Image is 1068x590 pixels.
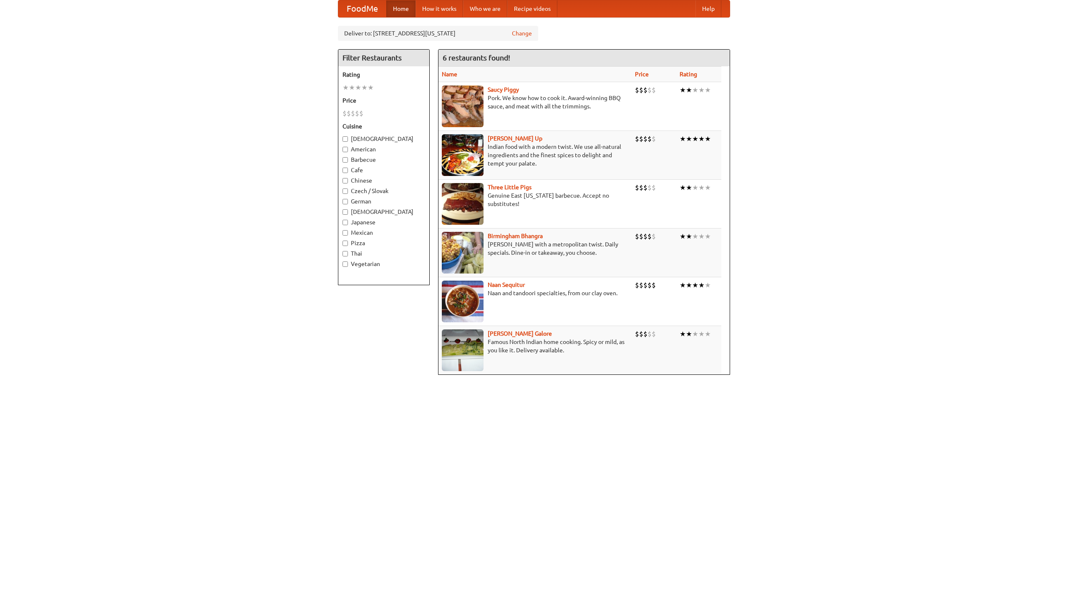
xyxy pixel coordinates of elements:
[442,71,457,78] a: Name
[647,183,652,192] li: $
[343,209,348,215] input: [DEMOGRAPHIC_DATA]
[351,109,355,118] li: $
[338,50,429,66] h4: Filter Restaurants
[343,261,348,267] input: Vegetarian
[639,232,643,241] li: $
[343,228,425,237] label: Mexican
[343,199,348,204] input: German
[698,281,705,290] li: ★
[488,135,542,142] b: [PERSON_NAME] Up
[643,281,647,290] li: $
[686,232,692,241] li: ★
[343,197,425,206] label: German
[692,134,698,143] li: ★
[343,109,347,118] li: $
[680,329,686,339] li: ★
[442,338,628,354] p: Famous North Indian home cooking. Spicy or mild, as you like it. Delivery available.
[652,134,656,143] li: $
[343,239,425,247] label: Pizza
[643,232,647,241] li: $
[386,0,416,17] a: Home
[343,135,425,143] label: [DEMOGRAPHIC_DATA]
[692,329,698,339] li: ★
[343,145,425,153] label: American
[343,122,425,131] h5: Cuisine
[361,83,368,92] li: ★
[488,184,531,191] a: Three Little Pigs
[705,134,711,143] li: ★
[647,85,652,95] li: $
[635,232,639,241] li: $
[343,83,349,92] li: ★
[635,71,649,78] a: Price
[698,232,705,241] li: ★
[512,29,532,38] a: Change
[488,86,519,93] a: Saucy Piggy
[442,232,484,274] img: bhangra.jpg
[643,329,647,339] li: $
[635,183,639,192] li: $
[343,157,348,163] input: Barbecue
[343,220,348,225] input: Japanese
[695,0,721,17] a: Help
[652,85,656,95] li: $
[692,281,698,290] li: ★
[705,183,711,192] li: ★
[347,109,351,118] li: $
[639,85,643,95] li: $
[343,187,425,195] label: Czech / Slovak
[680,281,686,290] li: ★
[698,329,705,339] li: ★
[488,281,525,288] a: Naan Sequitur
[643,85,647,95] li: $
[652,232,656,241] li: $
[639,281,643,290] li: $
[343,176,425,185] label: Chinese
[680,134,686,143] li: ★
[698,183,705,192] li: ★
[635,329,639,339] li: $
[416,0,463,17] a: How it works
[442,191,628,208] p: Genuine East [US_STATE] barbecue. Accept no substitutes!
[705,232,711,241] li: ★
[343,70,425,79] h5: Rating
[343,218,425,226] label: Japanese
[652,183,656,192] li: $
[442,134,484,176] img: curryup.jpg
[643,134,647,143] li: $
[643,183,647,192] li: $
[442,329,484,371] img: currygalore.jpg
[343,166,425,174] label: Cafe
[639,183,643,192] li: $
[635,134,639,143] li: $
[647,134,652,143] li: $
[343,208,425,216] label: [DEMOGRAPHIC_DATA]
[355,83,361,92] li: ★
[443,54,510,62] ng-pluralize: 6 restaurants found!
[338,26,538,41] div: Deliver to: [STREET_ADDRESS][US_STATE]
[488,233,543,239] a: Birmingham Bhangra
[343,147,348,152] input: American
[343,178,348,183] input: Chinese
[343,96,425,105] h5: Price
[686,281,692,290] li: ★
[686,85,692,95] li: ★
[442,289,628,297] p: Naan and tandoori specialties, from our clay oven.
[652,329,656,339] li: $
[442,94,628,110] p: Pork. We know how to cook it. Award-winning BBQ sauce, and meat with all the trimmings.
[647,232,652,241] li: $
[692,232,698,241] li: ★
[442,143,628,168] p: Indian food with a modern twist. We use all-natural ingredients and the finest spices to delight ...
[692,85,698,95] li: ★
[343,188,348,194] input: Czech / Slovak
[680,183,686,192] li: ★
[705,281,711,290] li: ★
[705,85,711,95] li: ★
[692,183,698,192] li: ★
[343,168,348,173] input: Cafe
[442,240,628,257] p: [PERSON_NAME] with a metropolitan twist. Daily specials. Dine-in or takeaway, you choose.
[343,249,425,258] label: Thai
